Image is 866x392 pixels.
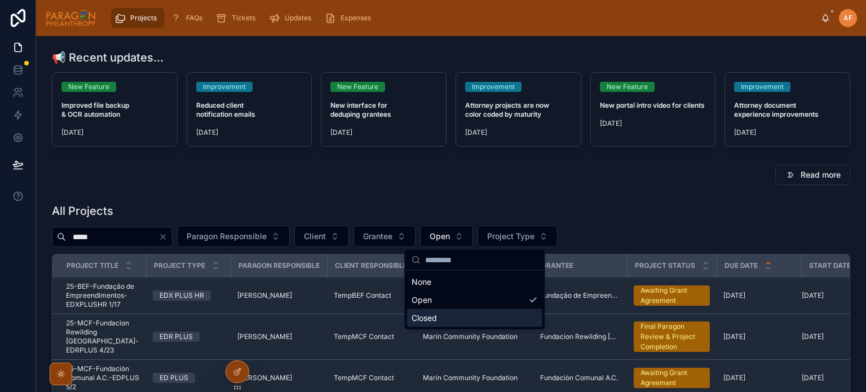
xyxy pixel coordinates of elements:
span: Project Type [487,231,534,242]
a: Tickets [213,8,263,28]
div: None [407,273,542,291]
div: Improvement [741,82,784,92]
a: [DATE] [723,373,794,382]
span: [DATE] [802,332,824,341]
span: [DATE] [723,332,745,341]
a: EDX PLUS HR [153,290,224,301]
button: Select Button [294,226,349,247]
div: Improvement [472,82,515,92]
h1: 📢 Recent updates... [52,50,164,65]
a: [DATE] [723,291,794,300]
div: Improvement [203,82,246,92]
span: Paragon Responsible [187,231,267,242]
span: [PERSON_NAME] [237,291,292,300]
strong: New interface for deduping grantees [330,101,391,118]
span: Start Date [809,261,851,270]
span: Project Title [67,261,118,270]
button: Select Button [420,226,473,247]
div: New Feature [68,82,109,92]
div: scrollable content [105,6,821,30]
a: Expenses [321,8,379,28]
span: Marin Community Foundation [423,332,518,341]
span: Expenses [341,14,371,23]
span: TempMCF Contact [334,332,394,341]
a: ImprovementReduced client notification emails[DATE] [187,72,312,147]
a: Awaiting Grant Agreement [634,285,710,306]
a: ImprovementAttorney projects are now color coded by maturity[DATE] [456,72,581,147]
img: App logo [45,9,96,27]
a: 25-BEF-Fundação de Empreendimentos-EDXPLUSHR 1/17 [66,282,139,309]
a: New FeatureImproved file backup & OCR automation[DATE] [52,72,178,147]
button: Select Button [354,226,416,247]
div: Suggestions [405,271,545,329]
span: TempMCF Contact [334,373,394,382]
button: Select Button [177,226,290,247]
strong: New portal intro video for clients [600,101,705,109]
a: [PERSON_NAME] [237,373,320,382]
span: Grantee [541,261,573,270]
a: TempMCF Contact [334,332,409,341]
span: Fundación Comunal A.C. [540,373,618,382]
span: Project Status [635,261,695,270]
span: FAQs [186,14,202,23]
span: [DATE] [723,291,745,300]
a: Fundação de Empreendimentos Científicos e Tecnológicos [540,291,620,300]
a: FAQs [167,8,210,28]
span: [DATE] [61,128,168,137]
a: TempBEF Contact [334,291,409,300]
div: EDR PLUS [160,332,193,342]
span: [DATE] [802,373,824,382]
a: Projects [111,8,165,28]
div: Awaiting Grant Agreement [640,368,703,388]
a: Marin Community Foundation [423,373,527,382]
span: [DATE] [196,128,303,137]
strong: Attorney document experience improvements [734,101,819,118]
a: EDR PLUS [153,332,224,342]
button: Clear [158,232,172,241]
span: Due Date [724,261,758,270]
span: Project Type [154,261,205,270]
span: Open [430,231,450,242]
div: Closed [407,309,542,327]
span: Grantee [363,231,392,242]
span: [PERSON_NAME] [237,332,292,341]
span: [DATE] [465,128,572,137]
button: Select Button [478,226,558,247]
a: Fundacion Rewilding [GEOGRAPHIC_DATA] [540,332,620,341]
a: TempMCF Contact [334,373,409,382]
a: [PERSON_NAME] [237,332,320,341]
span: Tickets [232,14,255,23]
a: New FeatureNew interface for deduping grantees[DATE] [321,72,447,147]
span: Marin Community Foundation [423,373,518,382]
a: ED PLUS [153,373,224,383]
span: TempBEF Contact [334,291,391,300]
span: Client Responsible [335,261,407,270]
a: [PERSON_NAME] [237,291,320,300]
span: 25-MCF-Fundacion Rewilding [GEOGRAPHIC_DATA]-EDRPLUS 4/23 [66,319,139,355]
div: Awaiting Grant Agreement [640,285,703,306]
a: 25-MCF-Fundación Comunal A.C.-EDPLUS 5/2 [66,364,139,391]
span: Updates [285,14,311,23]
div: New Feature [337,82,378,92]
span: Projects [130,14,157,23]
a: ImprovementAttorney document experience improvements[DATE] [724,72,850,147]
span: Client [304,231,326,242]
div: Open [407,291,542,309]
a: Final Paragon Review & Project Completion [634,321,710,352]
span: [DATE] [734,128,841,137]
div: New Feature [607,82,648,92]
h1: All Projects [52,203,113,219]
a: Fundación Comunal A.C. [540,373,620,382]
strong: Improved file backup & OCR automation [61,101,131,118]
strong: Attorney projects are now color coded by maturity [465,101,551,118]
a: [DATE] [723,332,794,341]
div: Final Paragon Review & Project Completion [640,321,703,352]
strong: Reduced client notification emails [196,101,255,118]
a: New FeatureNew portal intro video for clients[DATE] [590,72,716,147]
span: [PERSON_NAME] [237,373,292,382]
span: [DATE] [600,119,706,128]
span: [DATE] [802,291,824,300]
